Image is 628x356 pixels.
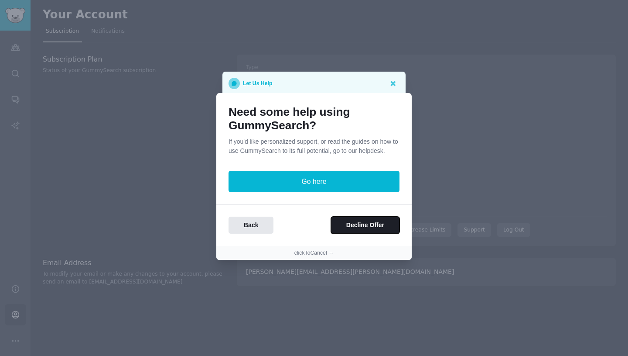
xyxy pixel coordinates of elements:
[294,249,334,257] button: clickToCancel →
[229,171,399,192] button: Go here
[229,217,273,234] button: Back
[243,78,272,89] p: Let Us Help
[331,217,399,234] button: Decline Offer
[229,137,399,156] p: If you'd like personalized support, or read the guides on how to use GummySearch to its full pote...
[229,105,399,133] h1: Need some help using GummySearch?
